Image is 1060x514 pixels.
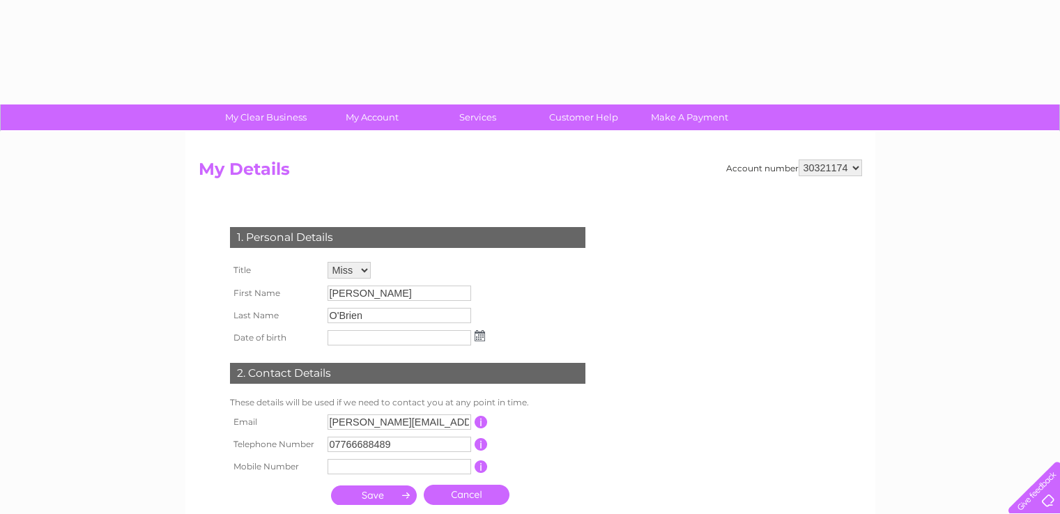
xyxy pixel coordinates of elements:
th: Last Name [226,304,324,327]
div: Account number [726,159,862,176]
th: Email [226,411,324,433]
a: Customer Help [526,104,641,130]
th: Date of birth [226,327,324,349]
a: Make A Payment [632,104,747,130]
input: Submit [331,485,417,505]
a: Cancel [424,485,509,505]
th: Title [226,258,324,282]
a: My Account [314,104,429,130]
input: Information [475,460,488,473]
th: Telephone Number [226,433,324,455]
th: Mobile Number [226,455,324,478]
img: ... [475,330,485,341]
h2: My Details [199,159,862,186]
div: 2. Contact Details [230,363,585,384]
input: Information [475,416,488,428]
input: Information [475,438,488,451]
a: Services [420,104,535,130]
a: My Clear Business [208,104,323,130]
div: 1. Personal Details [230,227,585,248]
td: These details will be used if we need to contact you at any point in time. [226,394,589,411]
th: First Name [226,282,324,304]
